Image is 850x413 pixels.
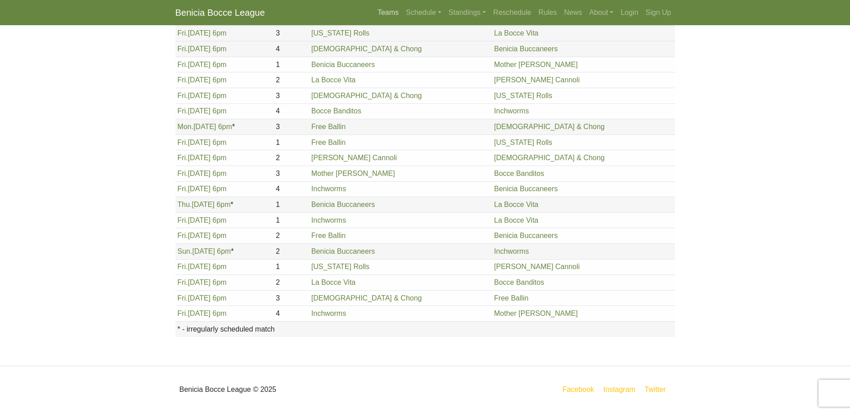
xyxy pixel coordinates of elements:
[311,107,361,115] a: Bocce Banditos
[177,107,226,115] a: Fri.[DATE] 6pm
[274,72,309,88] td: 2
[177,76,226,84] a: Fri.[DATE] 6pm
[643,384,673,395] a: Twitter
[177,310,226,317] a: Fri.[DATE] 6pm
[177,201,192,208] span: Thu.
[274,41,309,57] td: 4
[494,294,528,302] a: Free Ballin
[177,92,188,99] span: Fri.
[175,321,675,337] th: * - irregularly scheduled match
[177,45,226,53] a: Fri.[DATE] 6pm
[494,61,578,68] a: Mother [PERSON_NAME]
[445,4,490,22] a: Standings
[274,197,309,213] td: 1
[274,228,309,244] td: 2
[177,123,232,130] a: Mon.[DATE] 6pm
[177,139,188,146] span: Fri.
[311,263,369,270] a: [US_STATE] Rolls
[177,278,188,286] span: Fri.
[494,278,544,286] a: Bocce Banditos
[177,294,188,302] span: Fri.
[494,123,605,130] a: [DEMOGRAPHIC_DATA] & Chong
[311,310,346,317] a: Inchworms
[274,119,309,135] td: 3
[311,123,346,130] a: Free Ballin
[177,61,188,68] span: Fri.
[177,247,192,255] span: Sun.
[177,170,226,177] a: Fri.[DATE] 6pm
[311,92,422,99] a: [DEMOGRAPHIC_DATA] & Chong
[274,181,309,197] td: 4
[274,57,309,72] td: 1
[177,92,226,99] a: Fri.[DATE] 6pm
[274,212,309,228] td: 1
[494,185,558,193] a: Benicia Buccaneers
[177,107,188,115] span: Fri.
[177,185,188,193] span: Fri.
[177,263,226,270] a: Fri.[DATE] 6pm
[586,4,617,22] a: About
[274,275,309,291] td: 2
[177,123,193,130] span: Mon.
[602,384,637,395] a: Instagram
[494,216,538,224] a: La Bocce Vita
[494,310,578,317] a: Mother [PERSON_NAME]
[177,247,231,255] a: Sun.[DATE] 6pm
[311,139,346,146] a: Free Ballin
[311,216,346,224] a: Inchworms
[177,154,226,162] a: Fri.[DATE] 6pm
[177,201,230,208] a: Thu.[DATE] 6pm
[374,4,402,22] a: Teams
[617,4,642,22] a: Login
[311,278,355,286] a: La Bocce Vita
[494,139,552,146] a: [US_STATE] Rolls
[177,139,226,146] a: Fri.[DATE] 6pm
[177,61,226,68] a: Fri.[DATE] 6pm
[177,29,188,37] span: Fri.
[177,232,188,239] span: Fri.
[494,92,552,99] a: [US_STATE] Rolls
[177,216,226,224] a: Fri.[DATE] 6pm
[177,294,226,302] a: Fri.[DATE] 6pm
[642,4,675,22] a: Sign Up
[402,4,445,22] a: Schedule
[274,243,309,259] td: 2
[494,29,538,37] a: La Bocce Vita
[177,29,226,37] a: Fri.[DATE] 6pm
[494,107,529,115] a: Inchworms
[177,154,188,162] span: Fri.
[177,170,188,177] span: Fri.
[494,201,538,208] a: La Bocce Vita
[177,278,226,286] a: Fri.[DATE] 6pm
[274,135,309,150] td: 1
[311,201,375,208] a: Benicia Buccaneers
[535,4,561,22] a: Rules
[494,247,529,255] a: Inchworms
[177,232,226,239] a: Fri.[DATE] 6pm
[177,310,188,317] span: Fri.
[311,232,346,239] a: Free Ballin
[177,76,188,84] span: Fri.
[311,170,395,177] a: Mother [PERSON_NAME]
[177,45,188,53] span: Fri.
[169,373,425,406] div: Benicia Bocce League © 2025
[177,263,188,270] span: Fri.
[311,45,422,53] a: [DEMOGRAPHIC_DATA] & Chong
[274,306,309,322] td: 4
[494,76,580,84] a: [PERSON_NAME] Cannoli
[494,232,558,239] a: Benicia Buccaneers
[494,263,580,270] a: [PERSON_NAME] Cannoli
[177,216,188,224] span: Fri.
[274,26,309,41] td: 3
[274,290,309,306] td: 3
[311,154,397,162] a: [PERSON_NAME] Cannoli
[561,384,596,395] a: Facebook
[311,29,369,37] a: [US_STATE] Rolls
[274,88,309,104] td: 3
[311,247,375,255] a: Benicia Buccaneers
[561,4,586,22] a: News
[274,103,309,119] td: 4
[494,45,558,53] a: Benicia Buccaneers
[177,185,226,193] a: Fri.[DATE] 6pm
[274,259,309,275] td: 1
